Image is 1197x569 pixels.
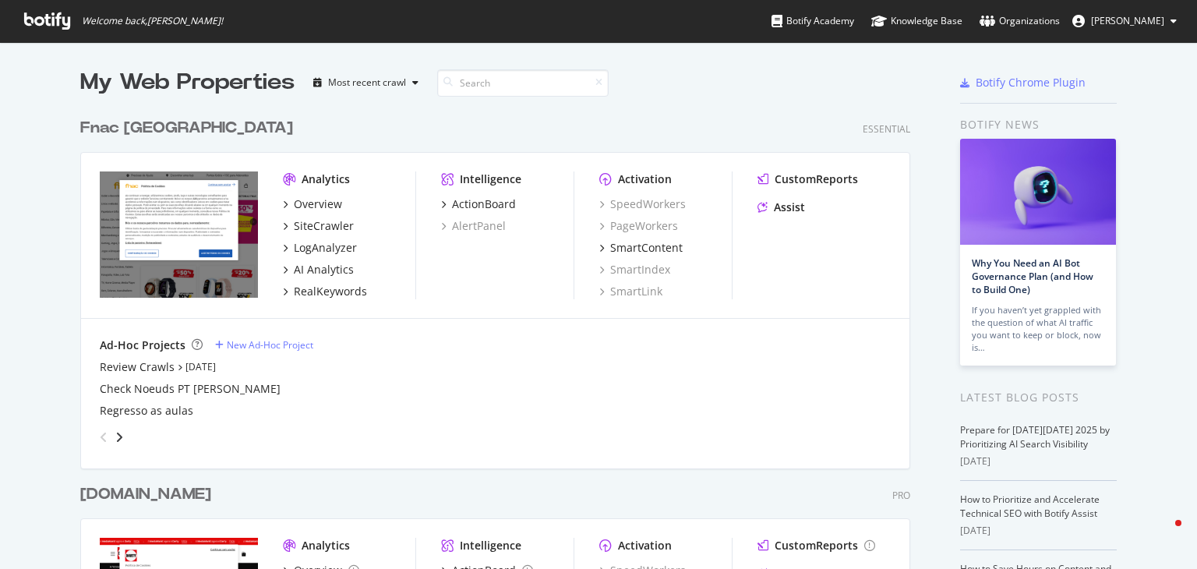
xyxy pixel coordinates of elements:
div: Intelligence [460,171,521,187]
div: Overview [294,196,342,212]
a: Review Crawls [100,359,175,375]
a: SpeedWorkers [599,196,686,212]
div: Organizations [980,13,1060,29]
div: RealKeywords [294,284,367,299]
a: CustomReports [757,538,875,553]
div: Knowledge Base [871,13,962,29]
div: Botify news [960,116,1117,133]
div: Fnac [GEOGRAPHIC_DATA] [80,117,293,140]
div: Botify Chrome Plugin [976,75,1086,90]
img: Why You Need an AI Bot Governance Plan (and How to Build One) [960,139,1116,245]
div: angle-left [94,425,114,450]
a: How to Prioritize and Accelerate Technical SEO with Botify Assist [960,493,1100,520]
div: [DATE] [960,524,1117,538]
a: ActionBoard [441,196,516,212]
div: ActionBoard [452,196,516,212]
div: Assist [774,200,805,215]
a: LogAnalyzer [283,240,357,256]
div: Activation [618,171,672,187]
a: [DOMAIN_NAME] [80,483,217,506]
a: Overview [283,196,342,212]
img: www.fnac.pt [100,171,258,298]
a: SmartContent [599,240,683,256]
div: Essential [863,122,910,136]
a: AI Analytics [283,262,354,277]
div: AI Analytics [294,262,354,277]
a: New Ad-Hoc Project [215,338,313,352]
a: Fnac [GEOGRAPHIC_DATA] [80,117,299,140]
div: Pro [892,489,910,502]
a: Check Noeuds PT [PERSON_NAME] [100,381,281,397]
a: Regresso as aulas [100,403,193,419]
div: Latest Blog Posts [960,389,1117,406]
a: Botify Chrome Plugin [960,75,1086,90]
a: Why You Need an AI Bot Governance Plan (and How to Build One) [972,256,1093,296]
span: Welcome back, [PERSON_NAME] ! [82,15,223,27]
a: RealKeywords [283,284,367,299]
a: [DATE] [185,360,216,373]
div: SiteCrawler [294,218,354,234]
div: If you haven’t yet grappled with the question of what AI traffic you want to keep or block, now is… [972,304,1104,354]
div: angle-right [114,429,125,445]
div: CustomReports [775,538,858,553]
a: PageWorkers [599,218,678,234]
div: Analytics [302,538,350,553]
a: Prepare for [DATE][DATE] 2025 by Prioritizing AI Search Visibility [960,423,1110,451]
input: Search [437,69,609,97]
div: [DATE] [960,454,1117,468]
div: Activation [618,538,672,553]
a: SiteCrawler [283,218,354,234]
iframe: Intercom live chat [1144,516,1181,553]
div: LogAnalyzer [294,240,357,256]
div: Botify Academy [772,13,854,29]
a: SmartIndex [599,262,670,277]
a: Assist [757,200,805,215]
button: [PERSON_NAME] [1060,9,1189,34]
button: Most recent crawl [307,70,425,95]
div: [DOMAIN_NAME] [80,483,211,506]
div: Most recent crawl [328,78,406,87]
div: Analytics [302,171,350,187]
a: AlertPanel [441,218,506,234]
div: CustomReports [775,171,858,187]
div: SmartContent [610,240,683,256]
a: CustomReports [757,171,858,187]
div: Ad-Hoc Projects [100,338,185,353]
div: My Web Properties [80,67,295,98]
span: Patrícia Leal [1091,14,1164,27]
a: SmartLink [599,284,662,299]
div: New Ad-Hoc Project [227,338,313,352]
div: Intelligence [460,538,521,553]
